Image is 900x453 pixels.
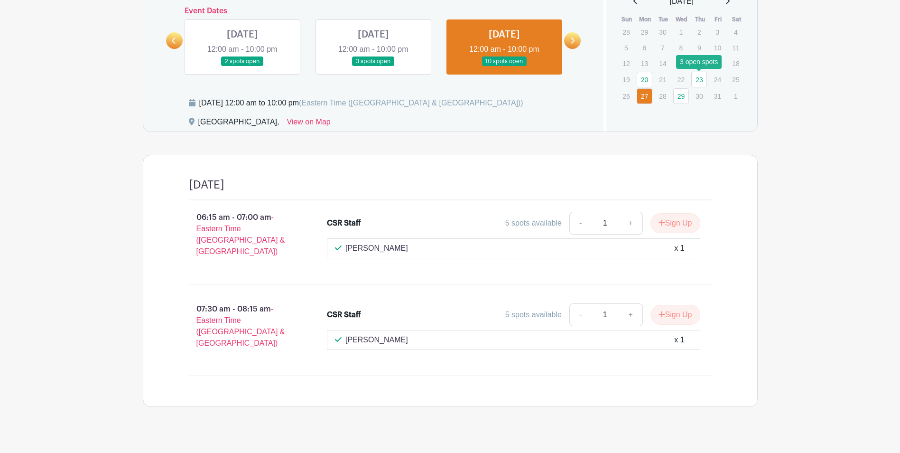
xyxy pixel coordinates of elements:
h6: Event Dates [183,7,565,16]
th: Mon [636,15,655,24]
a: 29 [673,88,689,104]
a: 27 [637,88,652,104]
a: + [619,303,642,326]
div: x 1 [674,334,684,346]
p: 1 [728,89,743,104]
p: 15 [673,56,689,71]
p: 3 [710,25,725,39]
p: 8 [673,40,689,55]
th: Tue [654,15,673,24]
p: 07:30 am - 08:15 am [174,300,312,353]
p: 30 [655,25,670,39]
button: Sign Up [650,213,700,233]
p: 18 [728,56,743,71]
a: - [569,303,591,326]
p: [PERSON_NAME] [345,334,408,346]
div: 3 open spots [676,55,722,69]
a: 23 [691,72,707,87]
p: 31 [710,89,725,104]
div: [GEOGRAPHIC_DATA], [198,116,279,132]
p: 21 [655,72,670,87]
span: - Eastern Time ([GEOGRAPHIC_DATA] & [GEOGRAPHIC_DATA]) [196,213,285,255]
p: 2 [691,25,707,39]
button: Sign Up [650,305,700,325]
a: + [619,212,642,235]
p: 5 [618,40,634,55]
p: 28 [618,25,634,39]
p: 29 [637,25,652,39]
p: 1 [673,25,689,39]
p: 14 [655,56,670,71]
a: 20 [637,72,652,87]
th: Wed [673,15,691,24]
p: 26 [618,89,634,104]
span: - Eastern Time ([GEOGRAPHIC_DATA] & [GEOGRAPHIC_DATA]) [196,305,285,347]
p: 28 [655,89,670,104]
p: 19 [618,72,634,87]
th: Sun [618,15,636,24]
p: 25 [728,72,743,87]
p: 4 [728,25,743,39]
div: 5 spots available [505,217,562,229]
h4: [DATE] [189,178,224,192]
div: [DATE] 12:00 am to 10:00 pm [199,97,523,109]
p: 7 [655,40,670,55]
th: Thu [691,15,709,24]
p: 11 [728,40,743,55]
p: 13 [637,56,652,71]
div: 5 spots available [505,309,562,321]
p: 9 [691,40,707,55]
p: 30 [691,89,707,104]
a: View on Map [287,116,331,132]
p: 6 [637,40,652,55]
span: (Eastern Time ([GEOGRAPHIC_DATA] & [GEOGRAPHIC_DATA])) [299,99,523,107]
p: 12 [618,56,634,71]
p: 22 [673,72,689,87]
p: 24 [710,72,725,87]
p: 06:15 am - 07:00 am [174,208,312,261]
th: Sat [727,15,746,24]
p: 10 [710,40,725,55]
p: [PERSON_NAME] [345,243,408,254]
div: CSR Staff [327,309,361,321]
a: - [569,212,591,235]
th: Fri [709,15,728,24]
div: x 1 [674,243,684,254]
div: CSR Staff [327,217,361,229]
